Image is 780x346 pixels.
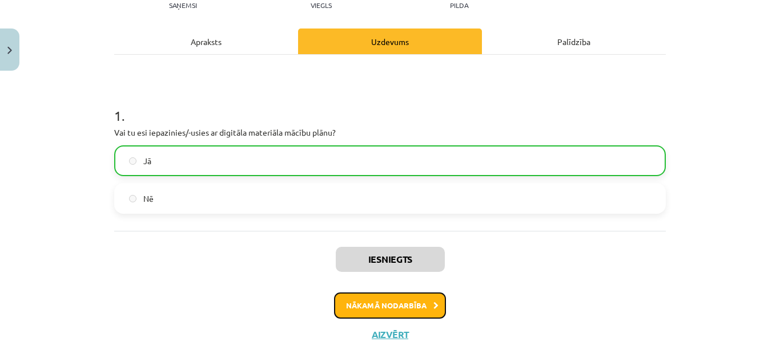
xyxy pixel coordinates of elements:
input: Jā [129,157,136,165]
input: Nē [129,195,136,202]
p: Saņemsi [164,1,202,9]
span: Jā [143,155,151,167]
div: Palīdzība [482,29,666,54]
img: icon-close-lesson-0947bae3869378f0d4975bcd49f059093ad1ed9edebbc8119c70593378902aed.svg [7,47,12,54]
h1: 1 . [114,88,666,123]
div: Uzdevums [298,29,482,54]
p: pilda [450,1,468,9]
p: Viegls [311,1,332,9]
button: Iesniegts [336,247,445,272]
p: Vai tu esi iepazinies/-usies ar digitāla materiāla mācību plānu? [114,127,666,139]
div: Apraksts [114,29,298,54]
span: Nē [143,193,154,205]
button: Nākamā nodarbība [334,292,446,319]
button: Aizvērt [368,329,412,340]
